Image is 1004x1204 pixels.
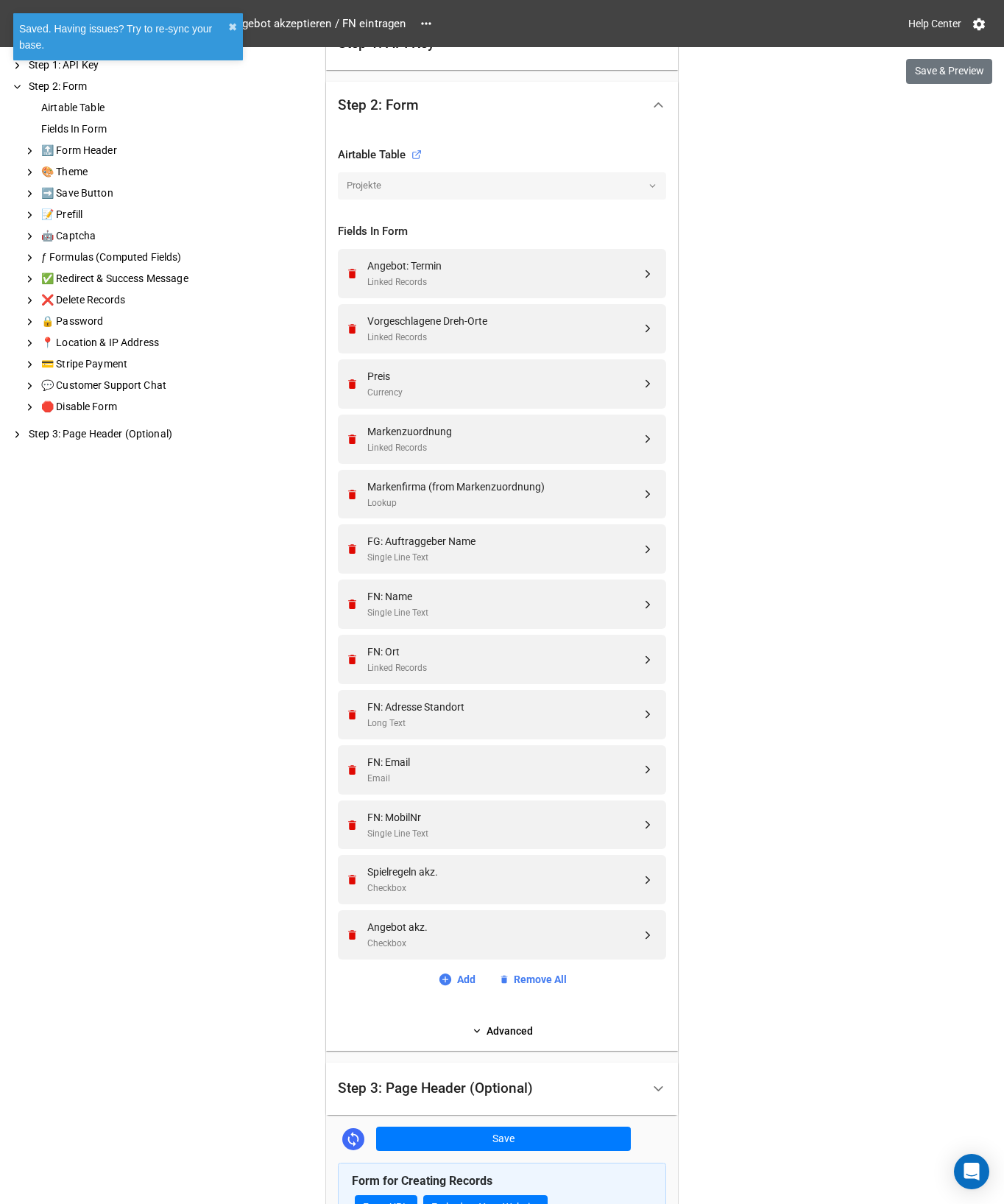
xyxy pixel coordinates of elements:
[38,186,236,201] div: ➡️ Save Button
[38,271,236,286] div: ✅ Redirect & Success Message
[367,441,641,455] div: Linked Records
[326,82,678,129] div: Step 2: Form
[346,433,363,446] a: Remove
[38,335,236,351] div: 📍 Location & IP Address
[326,129,678,1052] div: Step 2: Form
[906,59,992,84] button: Save & Preview
[346,598,363,610] a: Remove
[220,15,414,32] span: Angebot akzeptieren / FN eintragen
[338,36,434,51] div: Step 1: API Key
[346,267,363,280] a: Remove
[346,543,363,555] a: Remove
[346,819,363,831] a: Remove
[38,292,236,308] div: ❌ Delete Records
[19,21,228,53] div: Saved. Having issues? Try to re-sync your base.
[367,551,641,565] div: Single Line Text
[367,772,641,786] div: Email
[954,1154,989,1189] div: Open Intercom Messenger
[346,378,363,390] a: Remove
[346,323,363,335] a: Remove
[367,881,641,895] div: Checkbox
[38,314,236,329] div: 🔒 Password
[38,228,236,244] div: 🤖 Captcha
[38,164,236,180] div: 🎨 Theme
[367,699,641,715] div: FN: Adresse Standort
[38,378,236,393] div: 💬 Customer Support Chat
[338,223,666,241] div: Fields In Form
[367,313,641,329] div: Vorgeschlagene Dreh-Orte
[342,1128,364,1150] a: Sync Base Structure
[346,653,363,666] a: Remove
[367,331,641,345] div: Linked Records
[367,496,641,510] div: Lookup
[499,971,567,988] a: Remove All
[367,937,641,951] div: Checkbox
[367,717,641,731] div: Long Text
[26,79,236,94] div: Step 2: Form
[346,929,363,941] a: Remove
[367,423,641,440] div: Markenzuordnung
[367,258,641,274] div: Angebot: Termin
[352,1174,492,1188] b: Form for Creating Records
[367,275,641,289] div: Linked Records
[898,10,972,37] a: Help Center
[346,708,363,721] a: Remove
[38,207,236,222] div: 📝 Prefill
[38,399,236,415] div: 🛑 Disable Form
[367,827,641,841] div: Single Line Text
[38,356,236,372] div: 💳 Stripe Payment
[367,606,641,620] div: Single Line Text
[367,754,641,770] div: FN: Email
[38,100,236,116] div: Airtable Table
[438,971,476,988] a: Add
[367,661,641,675] div: Linked Records
[38,143,236,158] div: 🔝 Form Header
[338,147,422,164] div: Airtable Table
[26,426,236,442] div: Step 3: Page Header (Optional)
[346,873,363,886] a: Remove
[367,644,641,660] div: FN: Ort
[338,1081,533,1096] div: Step 3: Page Header (Optional)
[338,1023,666,1039] a: Advanced
[367,368,641,384] div: Preis
[367,588,641,605] div: FN: Name
[338,98,419,113] div: Step 2: Form
[367,479,641,495] div: Markenfirma (from Markenzuordnung)
[367,809,641,825] div: FN: MobilNr
[346,488,363,501] a: Remove
[38,250,236,265] div: ƒ Formulas (Computed Fields)
[346,764,363,776] a: Remove
[367,386,641,400] div: Currency
[367,864,641,880] div: Spielregeln akz.
[326,1063,678,1115] div: Step 3: Page Header (Optional)
[376,1127,631,1152] button: Save
[367,533,641,549] div: FG: Auftraggeber Name
[38,122,236,137] div: Fields In Form
[367,919,641,935] div: Angebot akz.
[228,19,237,35] button: close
